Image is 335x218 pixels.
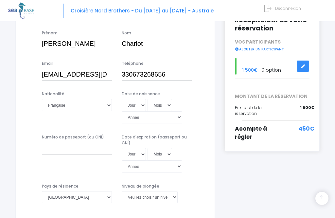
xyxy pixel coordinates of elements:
div: VOS PARTICIPANTS [230,39,314,52]
a: AJOUTER UN PARTICIPANT [235,46,284,52]
span: Acompte à régler [235,125,267,141]
label: Prénom [42,30,58,36]
h2: Récapitulatif de votre réservation [235,16,309,32]
label: Téléphone [122,61,144,66]
span: Prix total de la réservation [235,105,262,116]
span: 1 500€ [300,105,314,111]
label: Date d'expiration (passeport ou CNI) [122,134,192,146]
span: 1 500€ [242,67,258,73]
span: 450€ [298,125,314,133]
label: Nom [122,30,131,36]
span: MONTANT DE LA RÉSERVATION [230,93,314,100]
label: Date de naissance [122,91,160,97]
label: Nationalité [42,91,64,97]
div: - 0 option [230,58,314,75]
span: Déconnexion [275,6,301,11]
span: Croisière Nord Brothers - Du [DATE] au [DATE] - Australe [71,7,214,14]
label: Numéro de passeport (ou CNI) [42,134,104,140]
label: Pays de résidence [42,183,79,189]
label: Email [42,61,53,66]
label: Niveau de plongée [122,183,159,189]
